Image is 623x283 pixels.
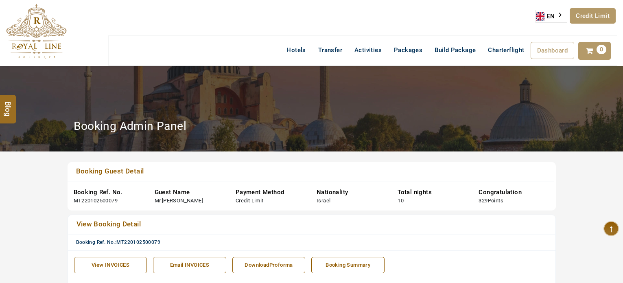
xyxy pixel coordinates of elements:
div: Language [536,10,567,23]
span: Dashboard [537,47,568,54]
div: Booking Ref. No. [74,188,142,197]
span: Charterflight [488,46,524,54]
span: 0 [597,45,606,54]
div: Booking Ref. No.: [76,239,553,246]
div: View INVOICES [79,261,143,269]
div: Booking Summary [316,261,380,269]
span: 329 [479,197,487,204]
a: DownloadProforma [232,257,306,274]
a: 0 [578,42,611,60]
div: Israel [317,197,330,205]
div: Credit Limit [236,197,264,205]
span: MT220102500079 [116,239,160,245]
span: View Booking Detail [77,220,141,228]
a: Hotels [280,42,312,58]
a: Transfer [312,42,348,58]
a: View INVOICES [74,257,147,274]
div: MT220102500079 [74,197,118,205]
a: Activities [348,42,388,58]
div: Payment Method [236,188,304,197]
a: Charterflight [482,42,530,58]
div: Nationality [317,188,385,197]
div: Total nights [398,188,466,197]
img: The Royal Line Holidays [6,4,67,59]
span: Points [488,197,503,204]
a: EN [536,10,567,22]
div: Guest Name [155,188,223,197]
a: Credit Limit [570,8,616,24]
a: Booking Summary [311,257,385,274]
a: Booking Guest Detail [74,166,502,178]
span: Blog [3,101,13,108]
a: Email INVOICES [153,257,226,274]
div: 10 [398,197,404,205]
div: Congratulation [479,188,547,197]
h2: Booking Admin Panel [74,119,187,133]
a: Build Package [428,42,482,58]
aside: Language selected: English [536,10,567,23]
div: Mr.[PERSON_NAME] [155,197,203,205]
a: Packages [388,42,428,58]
